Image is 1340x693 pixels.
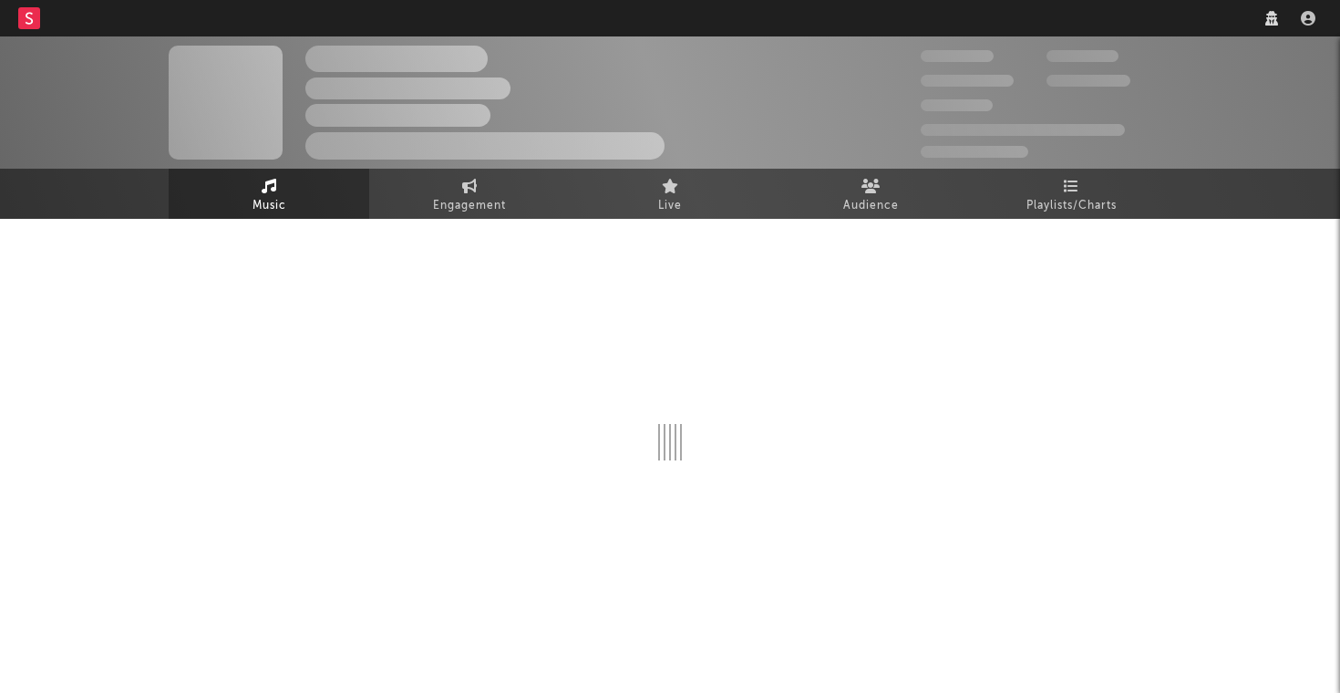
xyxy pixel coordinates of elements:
span: Live [658,195,682,217]
span: Engagement [433,195,506,217]
span: 100,000 [1046,50,1118,62]
span: 300,000 [921,50,994,62]
span: 1,000,000 [1046,75,1130,87]
span: Music [253,195,286,217]
span: 50,000,000 Monthly Listeners [921,124,1125,136]
a: Playlists/Charts [971,169,1171,219]
span: 100,000 [921,99,993,111]
a: Live [570,169,770,219]
span: Jump Score: 85.0 [921,146,1028,158]
a: Music [169,169,369,219]
span: Audience [843,195,899,217]
span: Playlists/Charts [1026,195,1117,217]
a: Audience [770,169,971,219]
a: Engagement [369,169,570,219]
span: 50,000,000 [921,75,1014,87]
